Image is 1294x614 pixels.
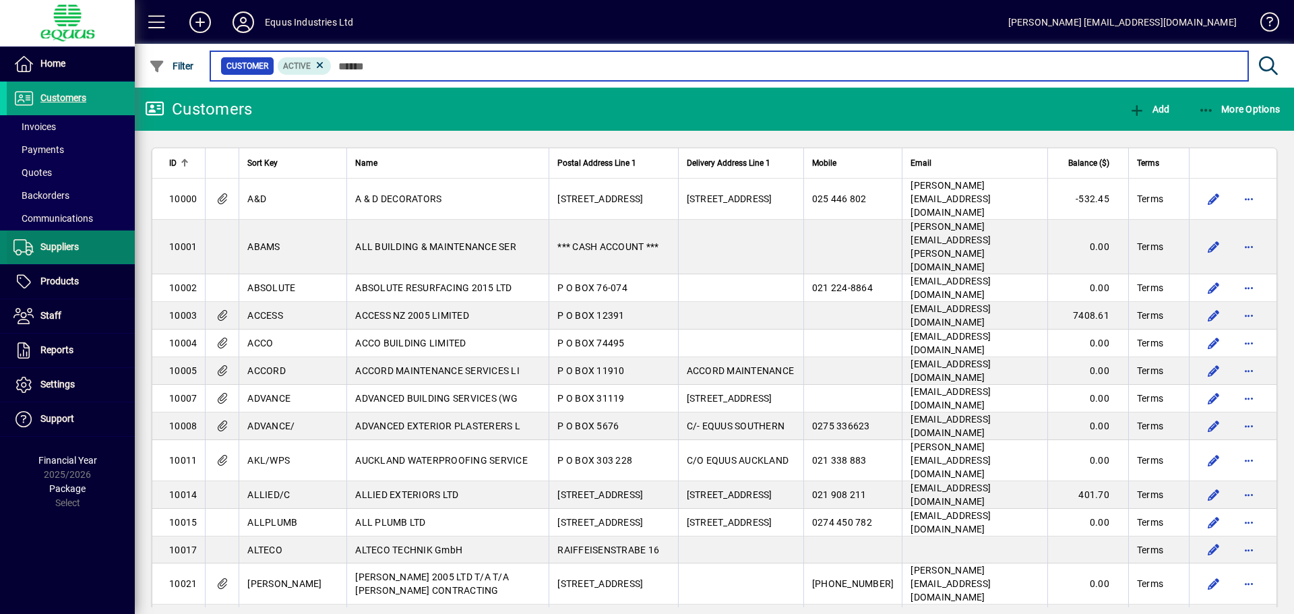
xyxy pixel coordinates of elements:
td: 0.00 [1047,412,1128,440]
span: AUCKLAND WATERPROOFING SERVICE [355,455,528,466]
span: 10021 [169,578,197,589]
span: Delivery Address Line 1 [687,156,770,171]
button: More options [1238,236,1260,257]
span: Terms [1137,543,1163,557]
span: Quotes [13,167,52,178]
div: Mobile [812,156,894,171]
span: Terms [1137,281,1163,295]
td: 0.00 [1047,357,1128,385]
span: ACCORD MAINTENANCE [687,365,795,376]
span: P O BOX 31119 [557,393,624,404]
span: 10017 [169,545,197,555]
a: Payments [7,138,135,161]
span: ALTECO TECHNIK GmbH [355,545,462,555]
a: Quotes [7,161,135,184]
button: Edit [1203,332,1225,354]
span: ADVANCE/ [247,421,295,431]
a: Reports [7,334,135,367]
button: Add [179,10,222,34]
span: Terms [1137,364,1163,377]
span: ALL BUILDING & MAINTENANCE SER [355,241,516,252]
span: More Options [1198,104,1281,115]
button: Edit [1203,415,1225,437]
span: ACCO [247,338,273,348]
a: Invoices [7,115,135,138]
span: Terms [1137,454,1163,467]
span: Communications [13,213,93,224]
span: [STREET_ADDRESS] [687,393,772,404]
span: C/O EQUUS AUCKLAND [687,455,789,466]
button: More options [1238,415,1260,437]
span: P O BOX 303 228 [557,455,632,466]
span: ALLPLUMB [247,517,297,528]
span: ALLIED/C [247,489,290,500]
a: Backorders [7,184,135,207]
button: Edit [1203,484,1225,505]
span: [PERSON_NAME][EMAIL_ADDRESS][DOMAIN_NAME] [911,441,991,479]
span: 10008 [169,421,197,431]
a: Support [7,402,135,436]
span: 10015 [169,517,197,528]
span: ALLIED EXTERIORS LTD [355,489,458,500]
button: Edit [1203,450,1225,471]
span: ABSOLUTE RESURFACING 2015 LTD [355,282,512,293]
span: 021 224-8864 [812,282,873,293]
div: Equus Industries Ltd [265,11,354,33]
div: Customers [145,98,252,120]
span: Home [40,58,65,69]
td: 0.00 [1047,563,1128,605]
span: 025 446 802 [812,193,867,204]
a: Products [7,265,135,299]
span: ACCO BUILDING LIMITED [355,338,466,348]
span: 10014 [169,489,197,500]
span: 10004 [169,338,197,348]
span: [EMAIL_ADDRESS][DOMAIN_NAME] [911,359,991,383]
span: [PERSON_NAME][EMAIL_ADDRESS][PERSON_NAME][DOMAIN_NAME] [911,221,991,272]
span: [EMAIL_ADDRESS][DOMAIN_NAME] [911,414,991,438]
button: More options [1238,277,1260,299]
span: AKL/WPS [247,455,290,466]
span: [STREET_ADDRESS] [557,193,643,204]
span: Customer [226,59,268,73]
span: 021 908 211 [812,489,867,500]
button: Edit [1203,277,1225,299]
span: [STREET_ADDRESS] [687,517,772,528]
button: Edit [1203,360,1225,381]
span: Terms [1137,336,1163,350]
span: C/- EQUUS SOUTHERN [687,421,785,431]
span: 10002 [169,282,197,293]
button: More options [1238,388,1260,409]
button: Add [1126,97,1173,121]
span: ADVANCE [247,393,290,404]
span: P O BOX 76-074 [557,282,627,293]
span: 10003 [169,310,197,321]
span: Settings [40,379,75,390]
span: ACCESS [247,310,283,321]
span: Staff [40,310,61,321]
button: More Options [1195,97,1284,121]
button: Edit [1203,236,1225,257]
a: Home [7,47,135,81]
span: Active [283,61,311,71]
span: Payments [13,144,64,155]
button: More options [1238,484,1260,505]
button: Filter [146,54,197,78]
span: [PERSON_NAME][EMAIL_ADDRESS][DOMAIN_NAME] [911,565,991,603]
span: [STREET_ADDRESS] [687,489,772,500]
button: Edit [1203,573,1225,594]
span: ABAMS [247,241,280,252]
span: Filter [149,61,194,71]
span: [EMAIL_ADDRESS][DOMAIN_NAME] [911,483,991,507]
button: Edit [1203,305,1225,326]
span: ACCORD MAINTENANCE SERVICES LI [355,365,520,376]
span: ADVANCED EXTERIOR PLASTERERS L [355,421,520,431]
span: ABSOLUTE [247,282,295,293]
span: P O BOX 12391 [557,310,624,321]
span: P O BOX 74495 [557,338,624,348]
span: [EMAIL_ADDRESS][DOMAIN_NAME] [911,303,991,328]
div: Name [355,156,541,171]
span: Terms [1137,392,1163,405]
div: Email [911,156,1039,171]
button: Profile [222,10,265,34]
span: Terms [1137,516,1163,529]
